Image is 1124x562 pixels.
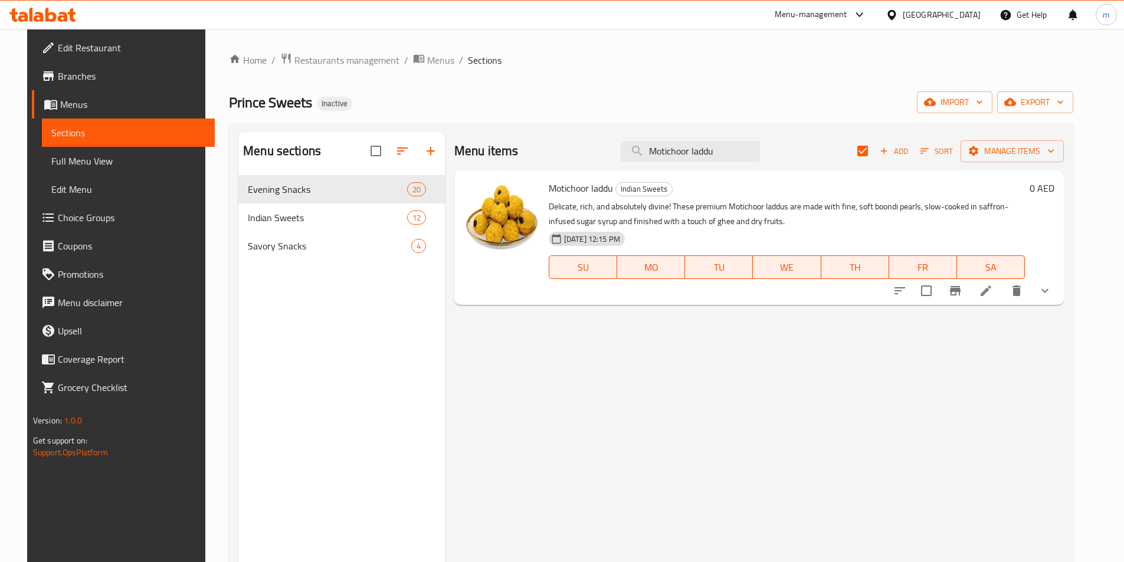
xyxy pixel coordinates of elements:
[464,180,539,255] img: Motichoor laddu
[917,91,992,113] button: import
[454,142,519,160] h2: Menu items
[248,239,411,253] span: Savory Snacks
[33,433,87,448] span: Get support on:
[549,179,613,197] span: Motichoor laddu
[229,53,267,67] a: Home
[64,413,82,428] span: 1.0.0
[459,53,463,67] li: /
[412,241,425,252] span: 4
[32,317,215,345] a: Upsell
[408,184,425,195] span: 20
[903,8,981,21] div: [GEOGRAPHIC_DATA]
[238,170,445,265] nav: Menu sections
[1007,95,1064,110] span: export
[42,119,215,147] a: Sections
[917,142,956,160] button: Sort
[1030,180,1054,196] h6: 0 AED
[51,126,205,140] span: Sections
[970,144,1054,159] span: Manage items
[1002,277,1031,305] button: delete
[51,182,205,196] span: Edit Menu
[1031,277,1059,305] button: show more
[51,154,205,168] span: Full Menu View
[413,52,454,68] a: Menus
[294,53,399,67] span: Restaurants management
[775,8,847,22] div: Menu-management
[58,324,205,338] span: Upsell
[549,199,1025,229] p: Delicate, rich, and absolutely divine! These premium Motichoor laddus are made with fine, soft bo...
[32,345,215,373] a: Coverage Report
[962,259,1020,276] span: SA
[58,295,205,310] span: Menu disclaimer
[238,203,445,232] div: Indian Sweets12
[32,90,215,119] a: Menus
[32,232,215,260] a: Coupons
[622,259,680,276] span: MO
[33,413,62,428] span: Version:
[878,144,910,158] span: Add
[997,91,1073,113] button: export
[615,182,673,196] div: Indian Sweets
[404,53,408,67] li: /
[58,380,205,395] span: Grocery Checklist
[58,352,205,366] span: Coverage Report
[58,211,205,225] span: Choice Groups
[317,97,352,111] div: Inactive
[685,255,753,279] button: TU
[753,255,821,279] button: WE
[957,255,1025,279] button: SA
[468,53,502,67] span: Sections
[32,373,215,402] a: Grocery Checklist
[58,69,205,83] span: Branches
[894,259,952,276] span: FR
[58,267,205,281] span: Promotions
[875,142,913,160] button: Add
[621,141,760,162] input: search
[616,182,672,196] span: Indian Sweets
[58,239,205,253] span: Coupons
[926,95,983,110] span: import
[32,62,215,90] a: Branches
[559,234,625,245] span: [DATE] 12:15 PM
[875,142,913,160] span: Add item
[554,259,612,276] span: SU
[32,203,215,232] a: Choice Groups
[33,445,108,460] a: Support.OpsPlatform
[238,232,445,260] div: Savory Snacks4
[42,175,215,203] a: Edit Menu
[58,41,205,55] span: Edit Restaurant
[32,34,215,62] a: Edit Restaurant
[408,212,425,224] span: 12
[229,89,312,116] span: Prince Sweets
[248,211,407,225] span: Indian Sweets
[238,175,445,203] div: Evening Snacks20
[1038,284,1052,298] svg: Show Choices
[941,277,969,305] button: Branch-specific-item
[961,140,1064,162] button: Manage items
[617,255,685,279] button: MO
[42,147,215,175] a: Full Menu View
[826,259,884,276] span: TH
[758,259,816,276] span: WE
[407,182,426,196] div: items
[690,259,748,276] span: TU
[979,284,993,298] a: Edit menu item
[886,277,914,305] button: sort-choices
[32,288,215,317] a: Menu disclaimer
[914,278,939,303] span: Select to update
[549,255,617,279] button: SU
[248,182,407,196] span: Evening Snacks
[317,98,352,109] span: Inactive
[889,255,957,279] button: FR
[821,255,889,279] button: TH
[32,260,215,288] a: Promotions
[243,142,321,160] h2: Menu sections
[920,144,953,158] span: Sort
[427,53,454,67] span: Menus
[60,97,205,111] span: Menus
[229,52,1073,68] nav: breadcrumb
[271,53,276,67] li: /
[280,52,399,68] a: Restaurants management
[1103,8,1110,21] span: m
